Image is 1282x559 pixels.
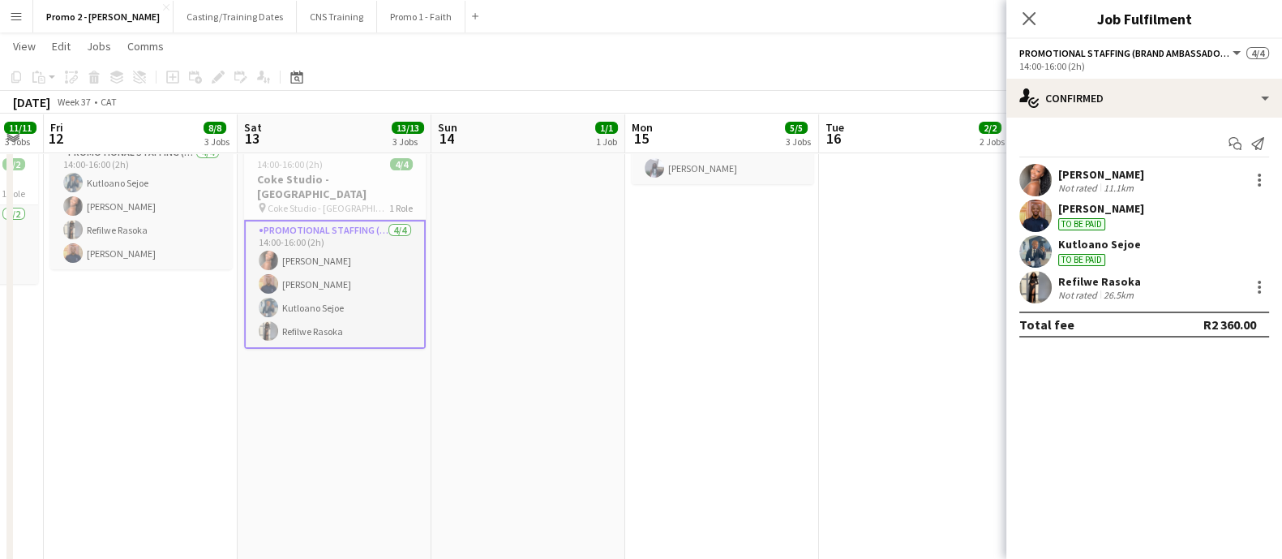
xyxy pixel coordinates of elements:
span: 2/2 [2,158,25,170]
span: Fri [50,120,63,135]
span: 12 [48,129,63,148]
div: CAT [101,96,117,108]
div: [PERSON_NAME] [1058,201,1144,216]
span: 4/4 [1246,47,1269,59]
a: Comms [121,36,170,57]
button: CNS Training [297,1,377,32]
app-job-card: 14:00-16:00 (2h)4/4Coke Studio - [GEOGRAPHIC_DATA] Coke Studio - [GEOGRAPHIC_DATA]1 RolePromotion... [244,148,426,349]
h3: Coke Studio - [GEOGRAPHIC_DATA] [244,172,426,201]
span: Edit [52,39,71,54]
div: Not rated [1058,182,1100,194]
div: 3 Jobs [5,135,36,148]
app-card-role: Promotional Staffing (Brand Ambassadors)4/414:00-16:00 (2h)Kutloano Sejoe[PERSON_NAME]Refilwe Ras... [50,144,232,269]
span: 15 [629,129,653,148]
span: 14 [435,129,457,148]
span: 5/5 [785,122,808,134]
span: View [13,39,36,54]
div: 3 Jobs [204,135,229,148]
button: Casting/Training Dates [174,1,297,32]
app-card-role: Promotional Staffing (Brand Ambassadors)4/414:00-16:00 (2h)[PERSON_NAME][PERSON_NAME]Kutloano Sej... [244,220,426,349]
span: 8/8 [204,122,226,134]
span: Sat [244,120,262,135]
div: To be paid [1058,218,1105,230]
span: 1/1 [595,122,618,134]
span: 11/11 [4,122,36,134]
button: Promo 1 - Faith [377,1,465,32]
a: View [6,36,42,57]
button: Promotional Staffing (Brand Ambassadors) [1019,47,1243,59]
div: Total fee [1019,316,1074,333]
span: Week 37 [54,96,94,108]
a: Jobs [80,36,118,57]
span: Sun [438,120,457,135]
div: 14:00-16:00 (2h) [1019,60,1269,72]
div: Kutloano Sejoe [1058,237,1141,252]
span: 14:00-16:00 (2h) [257,158,323,170]
div: 2 Jobs [980,135,1005,148]
div: 26.5km [1100,289,1137,301]
span: Coke Studio - [GEOGRAPHIC_DATA] [268,202,389,214]
span: 2/2 [979,122,1001,134]
div: Refilwe Rasoka [1058,274,1141,289]
span: Mon [632,120,653,135]
app-job-card: 14:00-16:00 (2h)4/4Coke Studio - [PERSON_NAME] Coke Studio - [PERSON_NAME]1 RolePromotional Staff... [50,72,232,269]
span: 4/4 [390,158,413,170]
span: 13 [242,129,262,148]
div: 3 Jobs [786,135,811,148]
span: Jobs [87,39,111,54]
a: Edit [45,36,77,57]
div: 1 Job [596,135,617,148]
h3: Job Fulfilment [1006,8,1282,29]
div: [DATE] [13,94,50,110]
span: 1 Role [2,187,25,200]
div: 3 Jobs [392,135,423,148]
span: Promotional Staffing (Brand Ambassadors) [1019,47,1230,59]
div: [PERSON_NAME] [1058,167,1144,182]
div: Not rated [1058,289,1100,301]
span: 16 [823,129,844,148]
div: Confirmed [1006,79,1282,118]
span: 13/13 [392,122,424,134]
span: 1 Role [389,202,413,214]
div: To be paid [1058,254,1105,266]
div: 11.1km [1100,182,1137,194]
span: Tue [825,120,844,135]
button: Promo 2 - [PERSON_NAME] [33,1,174,32]
span: Comms [127,39,164,54]
div: R2 360.00 [1203,316,1256,333]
